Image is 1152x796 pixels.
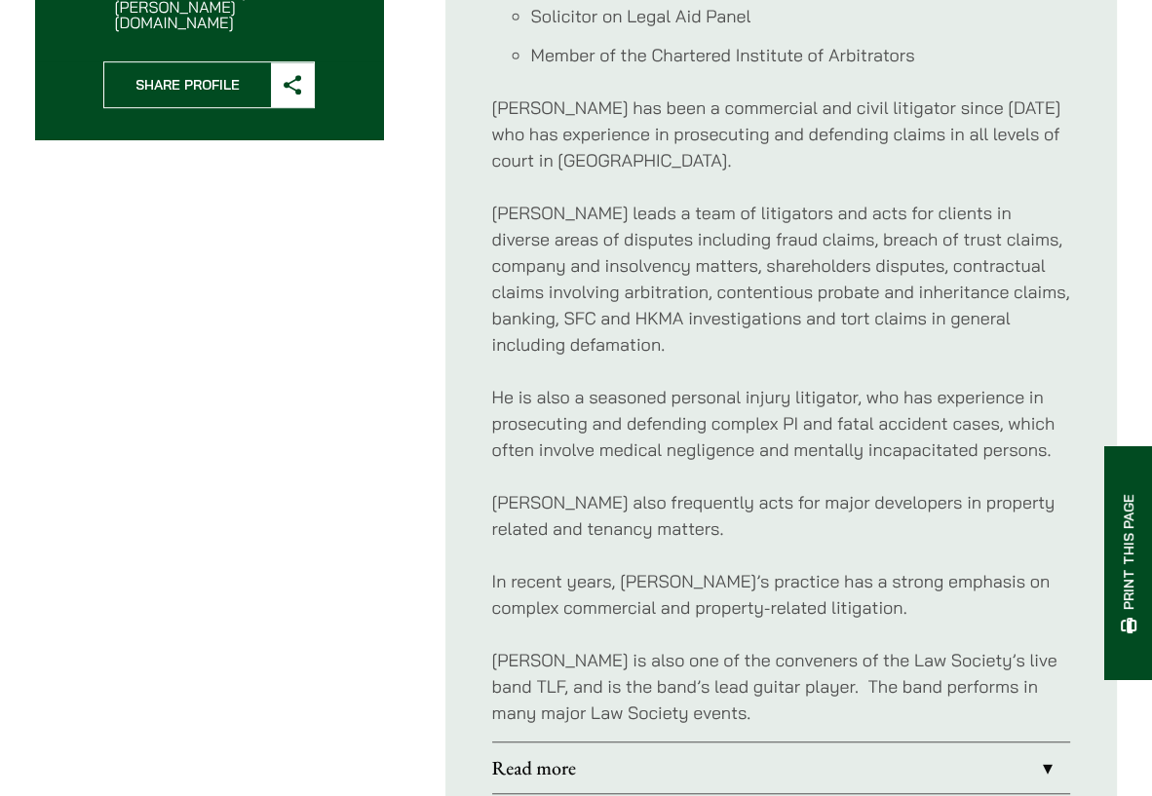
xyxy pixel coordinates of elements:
[492,384,1071,463] p: He is also a seasoned personal injury litigator, who has experience in prosecuting and defending ...
[531,3,1071,29] li: Solicitor on Legal Aid Panel
[531,42,1071,68] li: Member of the Chartered Institute of Arbitrators
[492,568,1071,621] p: In recent years, [PERSON_NAME]’s practice has a strong emphasis on complex commercial and propert...
[492,95,1071,173] p: [PERSON_NAME] has been a commercial and civil litigator since [DATE] who has experience in prosec...
[492,742,1071,793] a: Read more
[104,62,271,107] span: Share Profile
[492,647,1071,726] p: [PERSON_NAME] is also one of the conveners of the Law Society’s live band TLF, and is the band’s ...
[492,200,1071,358] p: [PERSON_NAME] leads a team of litigators and acts for clients in diverse areas of disputes includ...
[103,61,315,108] button: Share Profile
[492,489,1071,542] p: [PERSON_NAME] also frequently acts for major developers in property related and tenancy matters.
